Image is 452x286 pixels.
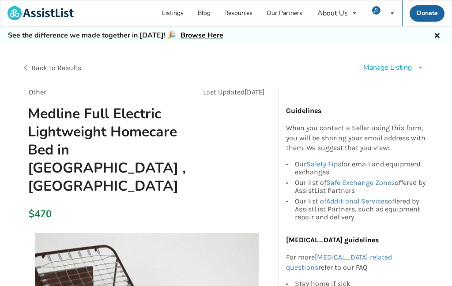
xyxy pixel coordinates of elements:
[306,160,341,168] a: Safety Tips
[29,88,46,96] span: Other
[21,105,193,196] h1: Medline Full Electric Lightweight Homecare Bed in [GEOGRAPHIC_DATA] , [GEOGRAPHIC_DATA]
[191,0,218,26] a: Blog
[286,123,426,154] p: When you contact a Seller using this form, you will be sharing your email address with them. We s...
[286,236,379,244] b: [MEDICAL_DATA] guidelines
[295,196,426,221] div: Our list of offered by AssistList Partners, such as equipment repair and delivery
[363,63,412,73] div: Manage Listing
[8,6,74,20] img: assistlist-logo
[326,178,395,187] a: Safe Exchange Zones
[203,88,245,96] span: Last Updated
[326,197,388,205] a: Additional Services
[31,64,81,72] span: Back to Results
[155,0,191,26] a: Listings
[245,88,265,96] span: [DATE]
[372,6,380,15] img: user icon
[181,30,223,40] a: Browse Here
[295,160,426,177] div: Our for email and equipment exchanges
[218,0,260,26] a: Resources
[29,208,30,220] div: $470
[286,253,392,271] a: [MEDICAL_DATA] related questions
[8,31,223,40] h5: See the difference we made together in [DATE]! 🎉
[317,10,348,17] div: About Us
[286,252,426,273] p: For more refer to our FAQ
[295,177,426,196] div: Our list of offered by AssistList Partners
[260,0,309,26] a: Our Partners
[410,5,445,22] a: Donate
[286,106,321,115] b: Guidelines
